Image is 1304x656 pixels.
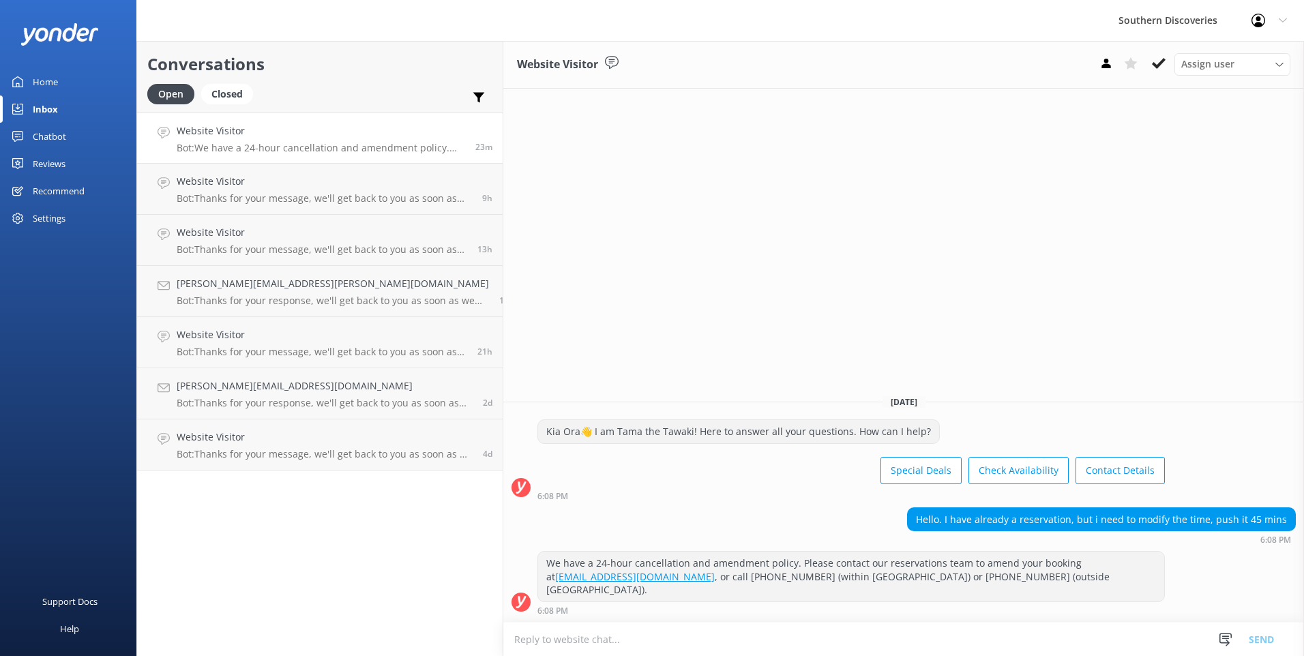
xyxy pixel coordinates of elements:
div: Reviews [33,150,65,177]
p: Bot: We have a 24-hour cancellation and amendment policy. Please contact our reservations team to... [177,142,465,154]
button: Special Deals [880,457,962,484]
div: Help [60,615,79,642]
p: Bot: Thanks for your message, we'll get back to you as soon as we can. You're also welcome to kee... [177,448,473,460]
a: [EMAIL_ADDRESS][DOMAIN_NAME] [555,570,715,583]
span: [DATE] [883,396,925,408]
a: Website VisitorBot:Thanks for your message, we'll get back to you as soon as we can. You're also ... [137,419,503,471]
p: Bot: Thanks for your response, we'll get back to you as soon as we can during opening hours. [177,295,489,307]
a: [PERSON_NAME][EMAIL_ADDRESS][PERSON_NAME][DOMAIN_NAME]Bot:Thanks for your response, we'll get bac... [137,266,503,317]
a: Website VisitorBot:Thanks for your message, we'll get back to you as soon as we can. You're also ... [137,215,503,266]
a: Website VisitorBot:Thanks for your message, we'll get back to you as soon as we can. You're also ... [137,164,503,215]
span: Aug 24 2025 09:13pm (UTC +12:00) Pacific/Auckland [477,346,492,357]
a: Website VisitorBot:We have a 24-hour cancellation and amendment policy. Please contact our reserv... [137,113,503,164]
div: Assign User [1174,53,1290,75]
strong: 6:08 PM [1260,536,1291,544]
div: Aug 25 2025 06:08pm (UTC +12:00) Pacific/Auckland [537,606,1165,615]
a: Closed [201,86,260,101]
span: Aug 24 2025 11:30pm (UTC +12:00) Pacific/Auckland [499,295,514,306]
button: Check Availability [968,457,1069,484]
h4: Website Visitor [177,430,473,445]
h4: Website Visitor [177,327,467,342]
h3: Website Visitor [517,56,598,74]
h4: Website Visitor [177,225,467,240]
h4: Website Visitor [177,174,472,189]
span: Aug 25 2025 06:08pm (UTC +12:00) Pacific/Auckland [475,141,492,153]
a: Website VisitorBot:Thanks for your message, we'll get back to you as soon as we can. You're also ... [137,317,503,368]
div: Aug 25 2025 06:08pm (UTC +12:00) Pacific/Auckland [537,491,1165,501]
span: Assign user [1181,57,1234,72]
strong: 6:08 PM [537,607,568,615]
div: Inbox [33,95,58,123]
p: Bot: Thanks for your message, we'll get back to you as soon as we can. You're also welcome to kee... [177,346,467,358]
div: Closed [201,84,253,104]
h2: Conversations [147,51,492,77]
a: [PERSON_NAME][EMAIL_ADDRESS][DOMAIN_NAME]Bot:Thanks for your response, we'll get back to you as s... [137,368,503,419]
span: Aug 20 2025 11:53pm (UTC +12:00) Pacific/Auckland [483,448,492,460]
img: yonder-white-logo.png [20,23,99,46]
h4: [PERSON_NAME][EMAIL_ADDRESS][PERSON_NAME][DOMAIN_NAME] [177,276,489,291]
div: Hello. I have already a reservation, but i need to modify the time, push it 45 mins [908,508,1295,531]
div: Settings [33,205,65,232]
div: Kia Ora👋 I am Tama the Tawaki! Here to answer all your questions. How can I help? [538,420,939,443]
div: Home [33,68,58,95]
h4: Website Visitor [177,123,465,138]
span: Aug 23 2025 11:54am (UTC +12:00) Pacific/Auckland [483,397,492,408]
div: Open [147,84,194,104]
p: Bot: Thanks for your message, we'll get back to you as soon as we can. You're also welcome to kee... [177,192,472,205]
span: Aug 25 2025 05:05am (UTC +12:00) Pacific/Auckland [477,243,492,255]
div: Recommend [33,177,85,205]
a: Open [147,86,201,101]
div: Support Docs [42,588,98,615]
button: Contact Details [1076,457,1165,484]
div: Chatbot [33,123,66,150]
span: Aug 25 2025 08:45am (UTC +12:00) Pacific/Auckland [482,192,492,204]
p: Bot: Thanks for your response, we'll get back to you as soon as we can during opening hours. [177,397,473,409]
p: Bot: Thanks for your message, we'll get back to you as soon as we can. You're also welcome to kee... [177,243,467,256]
strong: 6:08 PM [537,492,568,501]
div: We have a 24-hour cancellation and amendment policy. Please contact our reservations team to amen... [538,552,1164,601]
h4: [PERSON_NAME][EMAIL_ADDRESS][DOMAIN_NAME] [177,378,473,393]
div: Aug 25 2025 06:08pm (UTC +12:00) Pacific/Auckland [907,535,1296,544]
